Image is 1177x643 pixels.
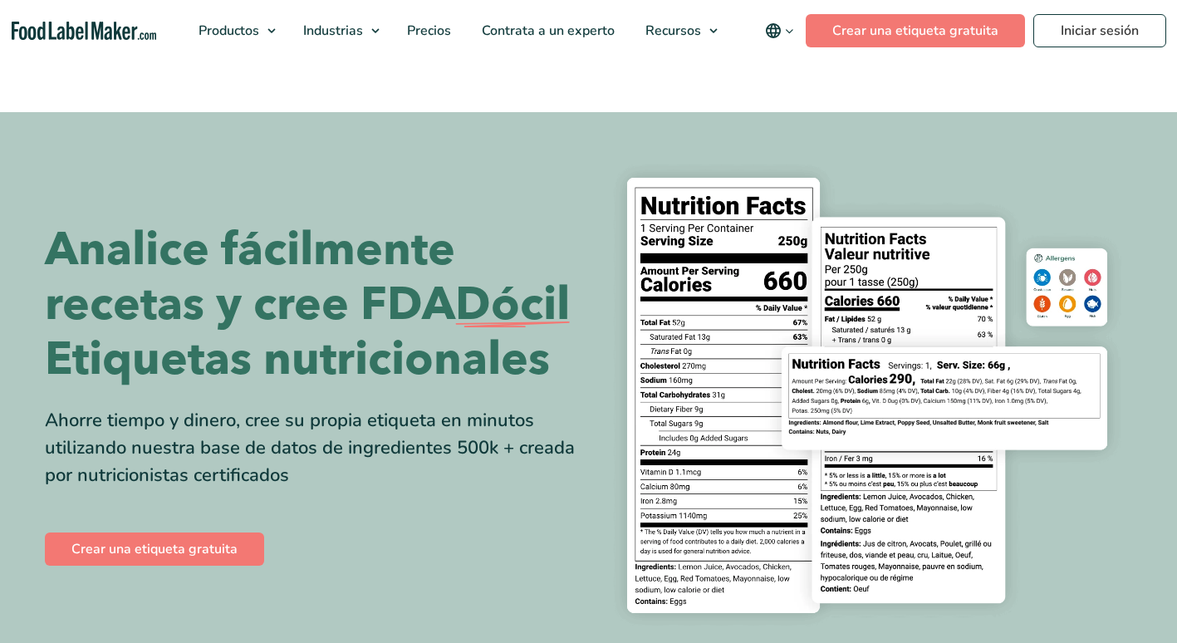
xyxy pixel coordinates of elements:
[1033,14,1166,47] a: Iniciar sesión
[455,277,570,332] span: Dócil
[194,22,261,40] span: Productos
[477,22,616,40] span: Contrata a un experto
[806,14,1025,47] a: Crear una etiqueta gratuita
[298,22,365,40] span: Industrias
[45,218,455,336] font: Analice fácilmente recetas y cree FDA
[45,328,550,390] font: Etiquetas nutricionales
[45,407,576,489] div: Ahorre tiempo y dinero, cree su propia etiqueta en minutos utilizando nuestra base de datos de in...
[640,22,703,40] span: Recursos
[45,533,264,566] a: Crear una etiqueta gratuita
[402,22,453,40] span: Precios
